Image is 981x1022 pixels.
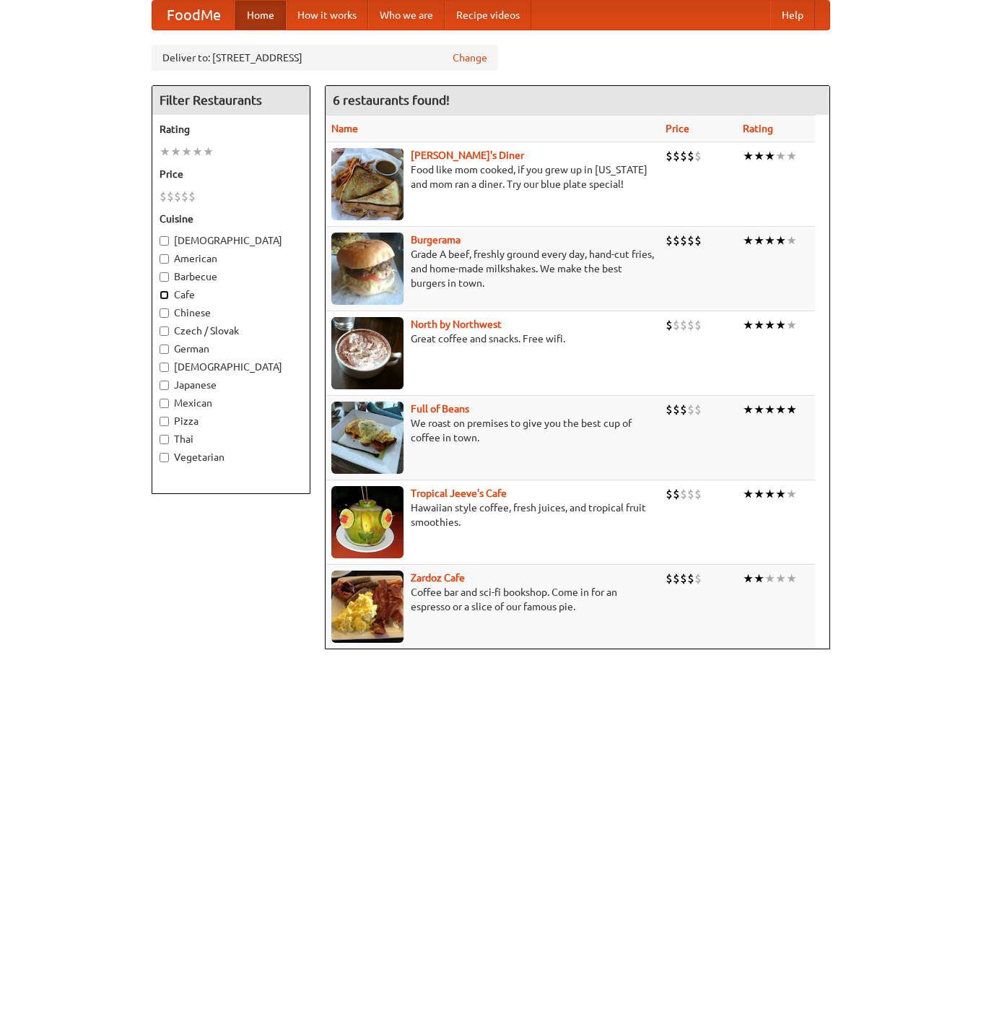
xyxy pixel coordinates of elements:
[160,269,302,284] label: Barbecue
[160,399,169,408] input: Mexican
[411,319,502,330] a: North by Northwest
[786,233,797,248] li: ★
[160,189,167,204] li: $
[666,486,673,502] li: $
[160,326,169,336] input: Czech / Slovak
[167,189,174,204] li: $
[160,212,302,226] h5: Cuisine
[754,233,764,248] li: ★
[453,51,487,65] a: Change
[160,254,169,264] input: American
[160,324,302,338] label: Czech / Slovak
[694,402,702,417] li: $
[694,233,702,248] li: $
[743,317,754,333] li: ★
[445,1,531,30] a: Recipe videos
[160,396,302,410] label: Mexican
[743,486,754,502] li: ★
[666,233,673,248] li: $
[411,234,461,246] a: Burgerama
[235,1,286,30] a: Home
[331,148,404,220] img: sallys.jpg
[786,148,797,164] li: ★
[331,416,654,445] p: We roast on premises to give you the best cup of coffee in town.
[673,317,680,333] li: $
[331,501,654,529] p: Hawaiian style coffee, fresh juices, and tropical fruit smoothies.
[331,486,404,558] img: jeeves.jpg
[687,233,694,248] li: $
[160,251,302,266] label: American
[188,189,196,204] li: $
[754,486,764,502] li: ★
[673,402,680,417] li: $
[680,317,687,333] li: $
[754,317,764,333] li: ★
[666,317,673,333] li: $
[160,453,169,462] input: Vegetarian
[170,144,181,160] li: ★
[764,148,775,164] li: ★
[764,402,775,417] li: ★
[192,144,203,160] li: ★
[331,163,654,191] p: Food like mom cooked, if you grew up in [US_STATE] and mom ran a diner. Try our blue plate special!
[411,572,465,584] a: Zardoz Cafe
[666,148,673,164] li: $
[666,402,673,417] li: $
[754,402,764,417] li: ★
[680,148,687,164] li: $
[368,1,445,30] a: Who we are
[411,150,524,161] a: [PERSON_NAME]'s Diner
[160,360,302,374] label: [DEMOGRAPHIC_DATA]
[411,488,507,499] a: Tropical Jeeve's Cafe
[775,571,786,586] li: ★
[694,148,702,164] li: $
[160,417,169,426] input: Pizza
[743,571,754,586] li: ★
[680,402,687,417] li: $
[160,144,170,160] li: ★
[775,402,786,417] li: ★
[775,486,786,502] li: ★
[331,317,404,389] img: north.jpg
[331,123,358,134] a: Name
[743,123,773,134] a: Rating
[331,402,404,474] img: beans.jpg
[160,450,302,464] label: Vegetarian
[786,571,797,586] li: ★
[160,414,302,428] label: Pizza
[160,290,169,300] input: Cafe
[411,403,469,415] a: Full of Beans
[331,571,404,643] img: zardoz.jpg
[743,148,754,164] li: ★
[687,486,694,502] li: $
[181,189,188,204] li: $
[754,148,764,164] li: ★
[152,45,498,71] div: Deliver to: [STREET_ADDRESS]
[764,571,775,586] li: ★
[786,486,797,502] li: ★
[694,571,702,586] li: $
[754,571,764,586] li: ★
[743,233,754,248] li: ★
[680,233,687,248] li: $
[160,122,302,137] h5: Rating
[160,345,169,354] input: German
[331,247,654,290] p: Grade A beef, freshly ground every day, hand-cut fries, and home-made milkshakes. We make the bes...
[666,571,673,586] li: $
[687,317,694,333] li: $
[673,486,680,502] li: $
[160,272,169,282] input: Barbecue
[775,233,786,248] li: ★
[687,571,694,586] li: $
[331,585,654,614] p: Coffee bar and sci-fi bookshop. Come in for an espresso or a slice of our famous pie.
[786,317,797,333] li: ★
[160,363,169,372] input: [DEMOGRAPHIC_DATA]
[764,233,775,248] li: ★
[786,402,797,417] li: ★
